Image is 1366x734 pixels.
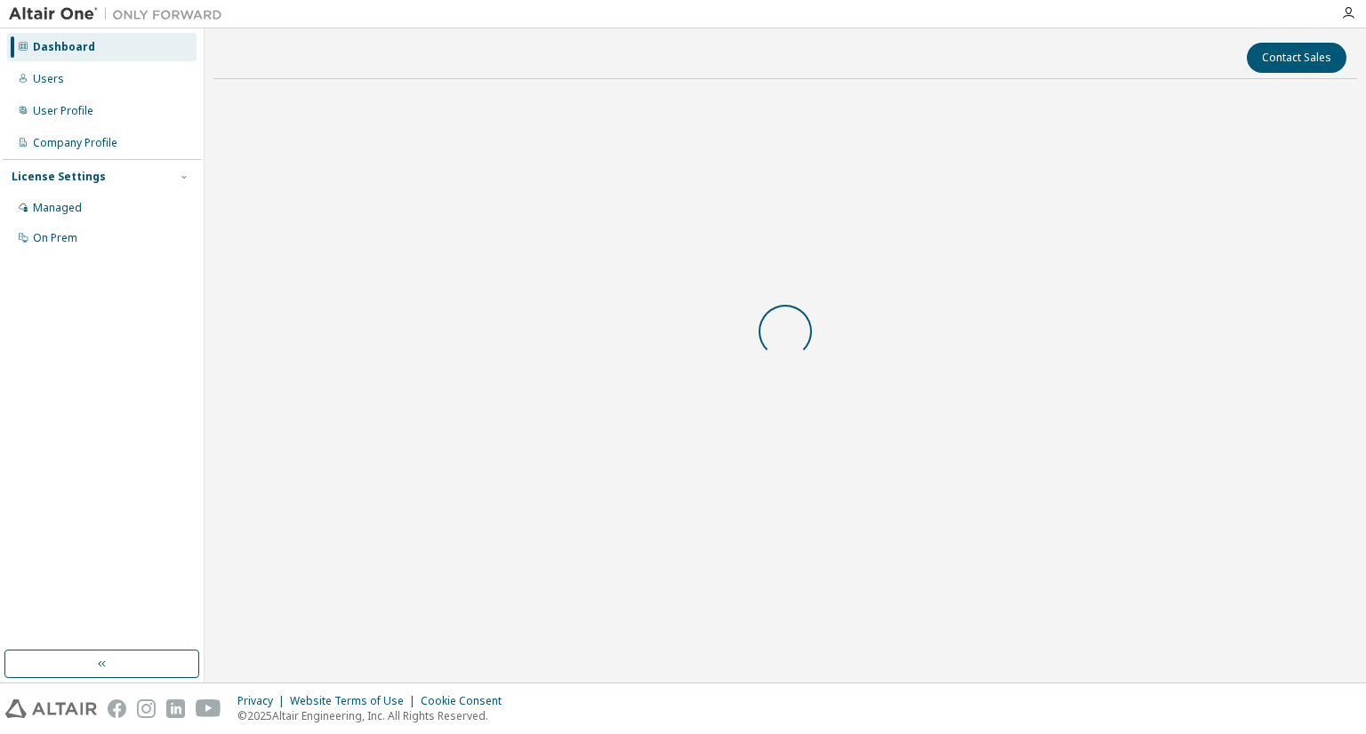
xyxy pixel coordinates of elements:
[237,694,290,708] div: Privacy
[196,699,221,718] img: youtube.svg
[108,699,126,718] img: facebook.svg
[421,694,512,708] div: Cookie Consent
[33,72,64,86] div: Users
[166,699,185,718] img: linkedin.svg
[237,708,512,723] p: © 2025 Altair Engineering, Inc. All Rights Reserved.
[1247,43,1346,73] button: Contact Sales
[137,699,156,718] img: instagram.svg
[9,5,231,23] img: Altair One
[12,170,106,184] div: License Settings
[33,201,82,215] div: Managed
[33,136,117,150] div: Company Profile
[5,699,97,718] img: altair_logo.svg
[290,694,421,708] div: Website Terms of Use
[33,40,95,54] div: Dashboard
[33,231,77,245] div: On Prem
[33,104,93,118] div: User Profile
